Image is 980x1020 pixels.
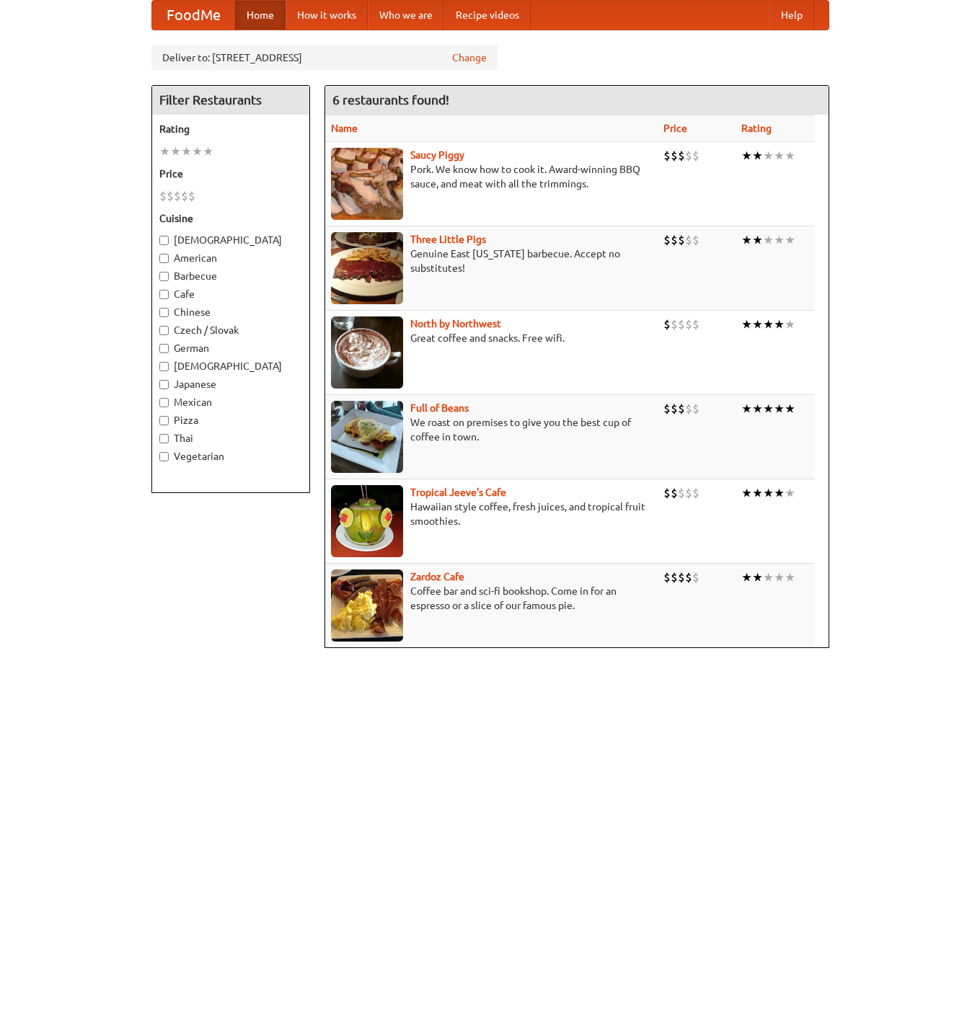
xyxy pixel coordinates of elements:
li: $ [692,401,699,417]
li: $ [678,569,685,585]
input: Chinese [159,308,169,317]
li: $ [685,232,692,248]
input: [DEMOGRAPHIC_DATA] [159,236,169,245]
img: jeeves.jpg [331,485,403,557]
li: $ [671,316,678,332]
li: $ [671,232,678,248]
li: $ [678,316,685,332]
li: ★ [785,316,795,332]
li: ★ [741,316,752,332]
b: Full of Beans [410,402,469,414]
input: German [159,344,169,353]
li: $ [678,485,685,501]
img: littlepigs.jpg [331,232,403,304]
input: Pizza [159,416,169,425]
b: Three Little Pigs [410,234,486,245]
li: ★ [181,143,192,159]
a: Help [769,1,814,30]
label: German [159,341,302,355]
li: $ [685,401,692,417]
a: Tropical Jeeve's Cafe [410,487,506,498]
li: $ [188,188,195,204]
li: $ [159,188,167,204]
input: Mexican [159,398,169,407]
img: beans.jpg [331,401,403,473]
li: $ [167,188,174,204]
a: Saucy Piggy [410,149,464,161]
li: $ [685,148,692,164]
li: $ [663,401,671,417]
a: Name [331,123,358,134]
h5: Price [159,167,302,181]
li: ★ [752,148,763,164]
input: Czech / Slovak [159,326,169,335]
label: Mexican [159,395,302,409]
li: ★ [774,232,785,248]
li: $ [692,148,699,164]
li: ★ [741,569,752,585]
li: $ [678,148,685,164]
li: ★ [741,148,752,164]
li: $ [678,232,685,248]
li: ★ [763,401,774,417]
input: American [159,254,169,263]
p: Genuine East [US_STATE] barbecue. Accept no substitutes! [331,247,653,275]
li: $ [671,148,678,164]
div: Deliver to: [STREET_ADDRESS] [151,45,498,71]
label: Cafe [159,287,302,301]
li: ★ [170,143,181,159]
li: ★ [752,485,763,501]
li: $ [663,485,671,501]
h5: Cuisine [159,211,302,226]
li: ★ [192,143,203,159]
p: Great coffee and snacks. Free wifi. [331,331,653,345]
li: ★ [752,232,763,248]
li: ★ [785,569,795,585]
li: ★ [785,401,795,417]
li: $ [685,485,692,501]
li: $ [671,569,678,585]
li: $ [692,569,699,585]
li: $ [181,188,188,204]
a: How it works [286,1,368,30]
li: ★ [752,569,763,585]
a: Price [663,123,687,134]
li: ★ [752,401,763,417]
li: ★ [774,569,785,585]
li: $ [174,188,181,204]
li: $ [663,148,671,164]
li: ★ [785,148,795,164]
li: ★ [763,232,774,248]
label: [DEMOGRAPHIC_DATA] [159,359,302,373]
p: Pork. We know how to cook it. Award-winning BBQ sauce, and meat with all the trimmings. [331,162,653,191]
p: Hawaiian style coffee, fresh juices, and tropical fruit smoothies. [331,500,653,528]
li: ★ [763,569,774,585]
label: Vegetarian [159,449,302,464]
a: North by Northwest [410,318,501,329]
li: ★ [741,232,752,248]
img: saucy.jpg [331,148,403,220]
a: Zardoz Cafe [410,571,464,582]
input: Vegetarian [159,452,169,461]
li: $ [663,316,671,332]
input: Thai [159,434,169,443]
li: ★ [159,143,170,159]
h5: Rating [159,122,302,136]
img: zardoz.jpg [331,569,403,642]
li: $ [692,485,699,501]
li: ★ [785,485,795,501]
li: ★ [763,148,774,164]
h4: Filter Restaurants [152,86,309,115]
a: Who we are [368,1,444,30]
li: $ [663,569,671,585]
li: ★ [763,316,774,332]
label: Pizza [159,413,302,427]
a: FoodMe [152,1,235,30]
p: We roast on premises to give you the best cup of coffee in town. [331,415,653,444]
a: Rating [741,123,772,134]
li: ★ [752,316,763,332]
